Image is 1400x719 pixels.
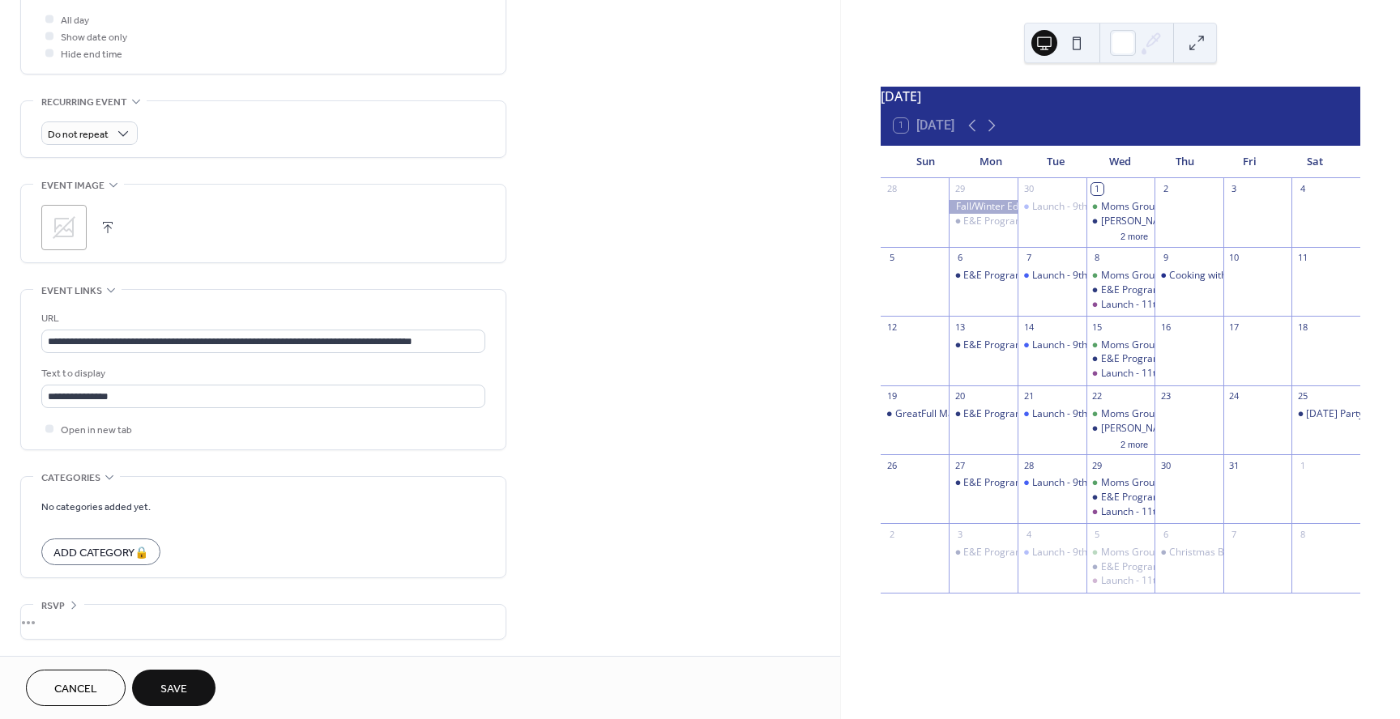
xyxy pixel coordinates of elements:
[1155,546,1223,559] div: Christmas Boutique!
[886,459,898,471] div: 26
[886,390,898,402] div: 19
[1101,200,1160,214] div: Moms Group
[41,310,482,327] div: URL
[1218,146,1283,178] div: Fri
[1022,183,1035,195] div: 30
[1086,546,1155,559] div: Moms Group
[954,390,966,402] div: 20
[1091,321,1103,333] div: 15
[1101,476,1160,490] div: Moms Group
[1032,476,1120,490] div: Launch - 9th & 10th
[1018,269,1086,283] div: Launch - 9th & 10th
[1091,390,1103,402] div: 22
[1101,422,1241,436] div: [PERSON_NAME] Tie Dye Event
[949,200,1018,214] div: Fall/Winter Education Programs Start!
[954,252,966,264] div: 6
[1086,574,1155,588] div: Launch - 11th & 12th
[1101,491,1184,504] div: E&E Programming
[949,546,1018,559] div: E&E Programming
[1153,146,1218,178] div: Thu
[1101,298,1194,312] div: Launch - 11th & 12th
[132,670,216,706] button: Save
[1091,183,1103,195] div: 1
[1023,146,1088,178] div: Tue
[1296,459,1308,471] div: 1
[1101,574,1194,588] div: Launch - 11th & 12th
[1101,560,1184,574] div: E&E Programming
[1101,283,1184,297] div: E&E Programming
[1086,352,1155,366] div: E&E Programming
[1159,321,1172,333] div: 16
[1159,459,1172,471] div: 30
[26,670,126,706] button: Cancel
[1032,546,1120,559] div: Launch - 9th & 10th
[954,528,966,540] div: 3
[21,605,506,639] div: •••
[1101,367,1194,381] div: Launch - 11th & 12th
[1086,367,1155,381] div: Launch - 11th & 12th
[963,269,1047,283] div: E&E Programming
[881,87,1360,106] div: [DATE]
[1032,200,1120,214] div: Launch - 9th & 10th
[881,407,950,421] div: GreatFull Market!
[1101,407,1160,421] div: Moms Group
[1169,269,1305,283] div: Cooking with [PERSON_NAME]
[886,528,898,540] div: 2
[1086,338,1155,352] div: Moms Group
[1101,338,1160,352] div: Moms Group
[1283,146,1347,178] div: Sat
[1018,200,1086,214] div: Launch - 9th & 10th
[41,499,151,516] span: No categories added yet.
[1091,459,1103,471] div: 29
[1086,200,1155,214] div: Moms Group
[894,146,958,178] div: Sun
[1291,407,1360,421] div: Halloween Party!
[1022,321,1035,333] div: 14
[1086,422,1155,436] div: Abbott Tie Dye Event
[963,338,1047,352] div: E&E Programming
[963,476,1047,490] div: E&E Programming
[1296,390,1308,402] div: 25
[886,183,898,195] div: 28
[1018,546,1086,559] div: Launch - 9th & 10th
[41,205,87,250] div: ;
[61,422,132,439] span: Open in new tab
[1228,528,1240,540] div: 7
[1169,546,1261,559] div: Christmas Boutique!
[1228,252,1240,264] div: 10
[1228,321,1240,333] div: 17
[1228,183,1240,195] div: 3
[886,252,898,264] div: 5
[41,365,482,382] div: Text to display
[1086,283,1155,297] div: E&E Programming
[1022,390,1035,402] div: 21
[41,177,105,194] span: Event image
[61,46,122,63] span: Hide end time
[1228,459,1240,471] div: 31
[48,126,109,144] span: Do not repeat
[41,598,65,615] span: RSVP
[1296,183,1308,195] div: 4
[1086,407,1155,421] div: Moms Group
[895,407,974,421] div: GreatFull Market!
[949,215,1018,228] div: E&E Programming
[1296,252,1308,264] div: 11
[949,407,1018,421] div: E&E Programming
[1018,338,1086,352] div: Launch - 9th & 10th
[54,681,97,698] span: Cancel
[1155,269,1223,283] div: Cooking with Ernie
[1101,269,1160,283] div: Moms Group
[1086,269,1155,283] div: Moms Group
[1228,390,1240,402] div: 24
[1022,252,1035,264] div: 7
[160,681,187,698] span: Save
[1022,528,1035,540] div: 4
[949,338,1018,352] div: E&E Programming
[1159,183,1172,195] div: 2
[963,215,1047,228] div: E&E Programming
[1091,528,1103,540] div: 5
[61,29,127,46] span: Show date only
[958,146,1023,178] div: Mon
[1032,407,1120,421] div: Launch - 9th & 10th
